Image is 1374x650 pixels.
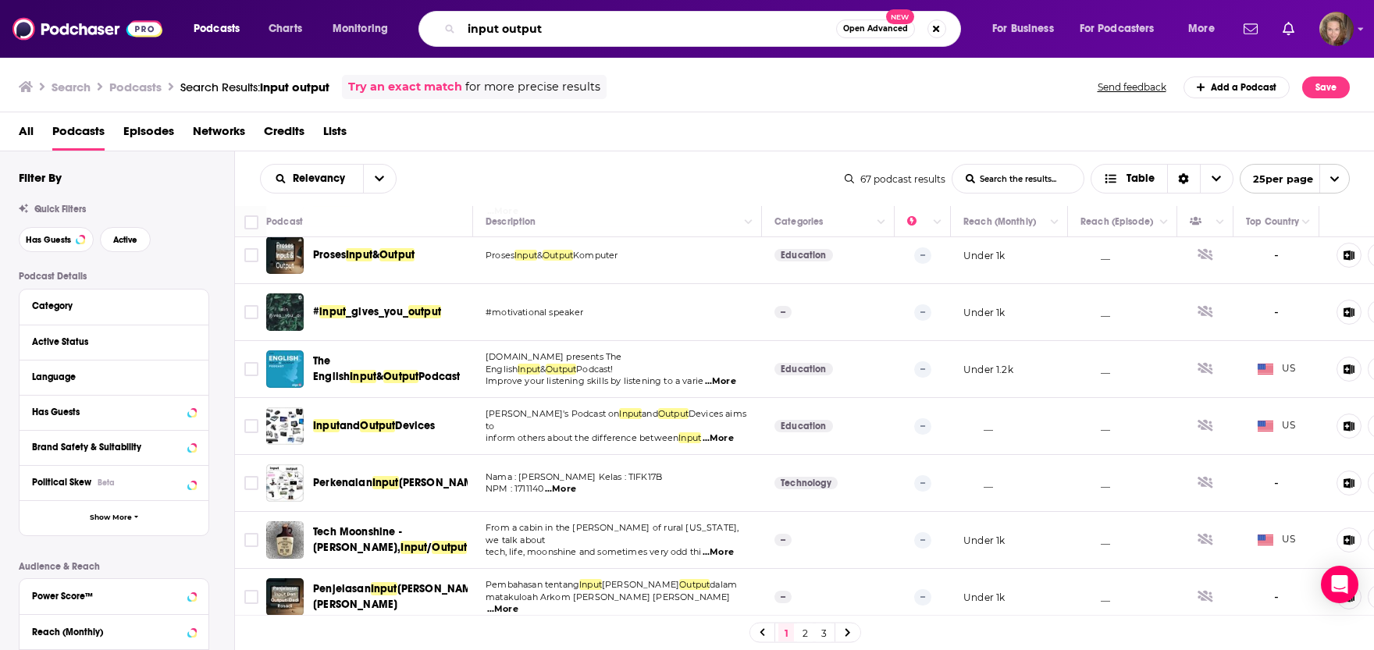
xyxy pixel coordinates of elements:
span: / [427,541,432,554]
a: 2 [797,623,813,642]
span: ...More [703,546,734,559]
button: Column Actions [1297,213,1315,232]
span: and [340,419,361,432]
span: Input [678,432,701,443]
span: Credits [264,119,304,151]
button: Has Guests [32,402,196,421]
button: open menu [322,16,408,41]
img: Proses Input & Output [266,236,304,274]
div: Has Guests [32,407,183,417]
span: & [372,248,379,261]
span: Input [619,408,642,419]
button: Column Actions [739,213,758,232]
a: The English Input & Output Podcast [266,350,304,388]
span: Output [658,408,689,419]
span: Toggle select row [244,248,258,262]
span: Input [400,541,427,554]
span: Podcasts [194,18,240,40]
button: Show More [20,500,208,535]
div: 67 podcast results [845,173,945,185]
span: US [1258,418,1296,434]
p: -- [774,306,792,318]
span: Input [514,250,537,261]
span: input output [260,80,329,94]
a: Technology [774,477,838,489]
span: Toggle select row [244,476,258,490]
span: Toggle select row [244,305,258,319]
span: Output [379,248,415,261]
a: #input_gives_you_output [313,304,441,320]
a: The EnglishInput&OutputPodcast [313,353,468,385]
div: Power Score [907,212,929,231]
p: __ [963,420,993,433]
button: Political SkewBeta [32,472,196,492]
p: -- [774,534,792,546]
div: Reach (Monthly) [32,627,183,638]
span: New [886,9,914,24]
a: Add a Podcast [1184,76,1290,98]
button: open menu [1240,164,1350,194]
span: US [1258,361,1296,377]
h3: Podcasts [109,80,162,94]
img: Perkenalan Input Dan Output [266,464,304,502]
button: Active Status [32,332,196,351]
span: Has Guests [26,236,71,244]
span: Output [432,541,467,554]
button: Column Actions [1045,213,1064,232]
img: Input and Output Devices [266,407,304,445]
span: & [540,364,546,375]
a: Try an exact match [348,78,462,96]
span: Devices [395,419,435,432]
a: ProsesInput&Output [313,247,415,263]
div: Top Country [1246,212,1299,231]
a: Show notifications dropdown [1237,16,1264,42]
div: Open Intercom Messenger [1321,566,1358,603]
p: Audience & Reach [19,561,209,572]
span: The English [313,354,350,383]
button: open menu [261,173,363,184]
input: Search podcasts, credits, & more... [461,16,836,41]
button: Power Score™ [32,585,196,605]
span: Input [313,419,340,432]
span: output [408,305,441,318]
div: Categories [774,212,823,231]
p: __ [1080,249,1110,262]
span: Input [372,476,399,489]
div: Power Score™ [32,591,183,602]
button: Category [32,296,196,315]
span: Open Advanced [843,25,908,33]
button: Open AdvancedNew [836,20,915,38]
p: Under 1.2k [963,363,1013,376]
span: Output [679,579,710,590]
h2: Choose List sort [260,164,397,194]
p: __ [1080,477,1110,490]
span: Relevancy [293,173,351,184]
p: __ [963,477,993,490]
a: Lists [323,119,347,151]
a: Show notifications dropdown [1276,16,1301,42]
span: Charts [269,18,302,40]
span: Toggle select row [244,590,258,604]
p: -- [914,361,931,377]
button: Has Guests [19,227,94,252]
button: open menu [1070,16,1177,41]
h2: Choose View [1091,164,1233,194]
span: Quick Filters [34,204,86,215]
a: All [19,119,34,151]
div: Reach (Episode) [1080,212,1153,231]
div: Has Guests [1190,212,1212,231]
a: Podcasts [52,119,105,151]
span: For Podcasters [1080,18,1155,40]
div: Language [32,371,186,382]
p: -- [774,591,792,603]
span: - [1274,304,1279,321]
a: Education [774,420,833,432]
span: Networks [193,119,245,151]
a: 1 [778,623,794,642]
span: Podcast [418,370,460,383]
span: Nama : [PERSON_NAME] Kelas : TIFK17B [486,471,662,482]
